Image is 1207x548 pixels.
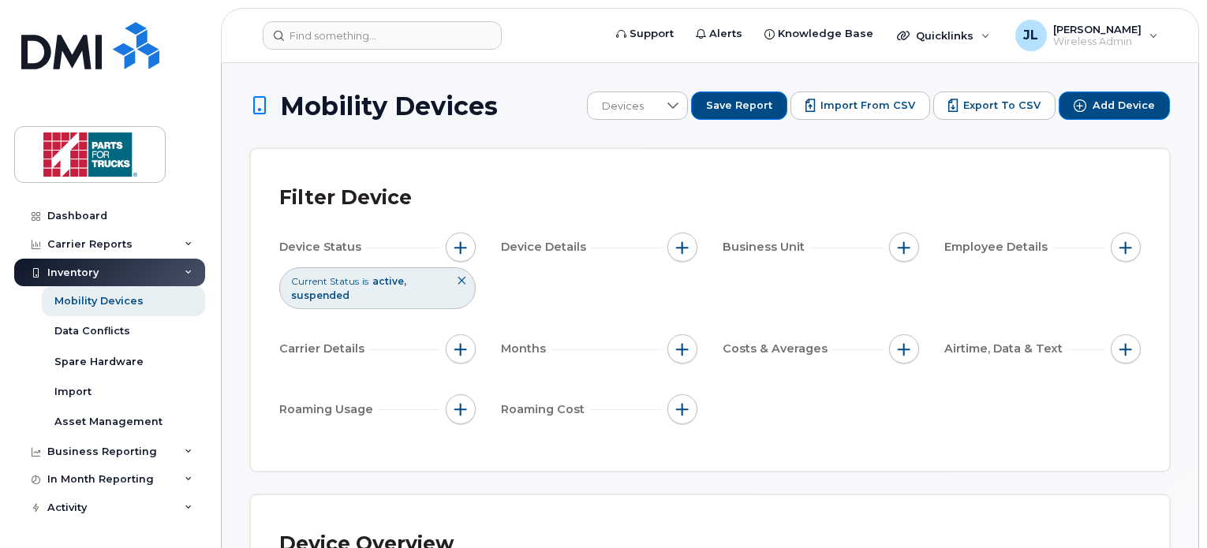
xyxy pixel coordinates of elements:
[279,341,369,357] span: Carrier Details
[279,401,378,418] span: Roaming Usage
[501,401,589,418] span: Roaming Cost
[723,239,809,255] span: Business Unit
[963,99,1041,113] span: Export to CSV
[501,341,551,357] span: Months
[944,239,1052,255] span: Employee Details
[501,239,591,255] span: Device Details
[362,274,368,288] span: is
[790,91,930,120] button: Import from CSV
[279,239,366,255] span: Device Status
[588,92,658,121] span: Devices
[691,91,787,120] button: Save Report
[723,341,832,357] span: Costs & Averages
[1093,99,1155,113] span: Add Device
[944,341,1067,357] span: Airtime, Data & Text
[291,274,359,288] span: Current Status
[820,99,915,113] span: Import from CSV
[706,99,772,113] span: Save Report
[372,275,406,287] span: active
[279,177,412,218] div: Filter Device
[933,91,1056,120] button: Export to CSV
[280,92,498,120] span: Mobility Devices
[291,289,349,301] span: suspended
[1059,91,1170,120] button: Add Device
